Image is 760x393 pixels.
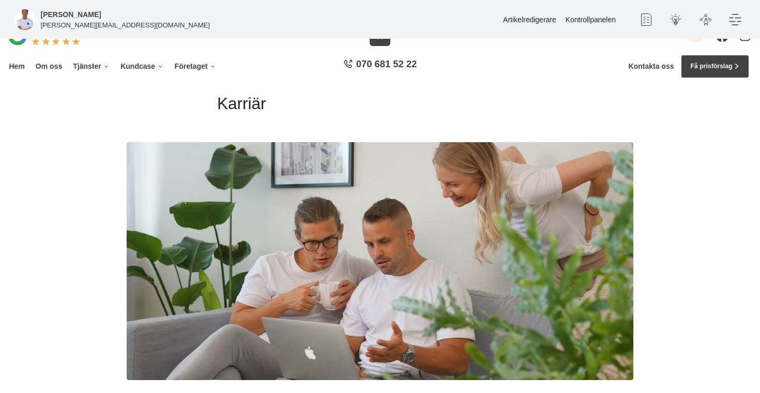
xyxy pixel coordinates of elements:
a: Kontrollpanelen [566,16,616,24]
h1: Karriär [217,93,543,122]
span: Få prisförslag [690,62,732,71]
h5: Administratör [41,9,101,20]
img: Karriär [127,142,633,380]
a: Kontakta oss [629,62,674,71]
a: Tjänster [71,55,112,78]
a: Företaget [173,55,218,78]
a: 070 681 52 22 [340,57,420,75]
p: [PERSON_NAME][EMAIL_ADDRESS][DOMAIN_NAME] [41,20,210,30]
a: Hem [7,55,26,78]
span: 070 681 52 22 [356,57,417,71]
img: foretagsbild-pa-smartproduktion-en-webbyraer-i-dalarnas-lan.png [14,9,35,30]
a: Kundcase [119,55,165,78]
a: Artikelredigerare [503,16,556,24]
a: Om oss [34,55,64,78]
a: Få prisförslag [681,55,749,78]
